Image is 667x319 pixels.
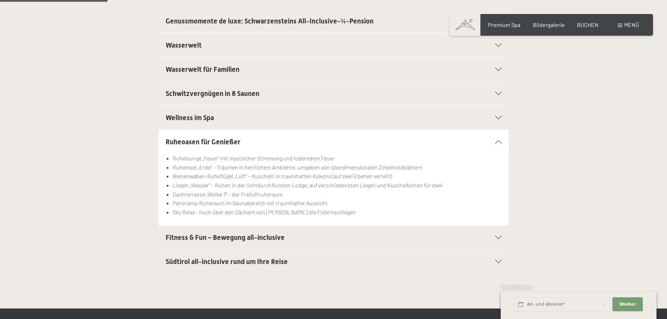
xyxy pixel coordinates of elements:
span: Wasserwelt [166,41,202,49]
li: Dachterrasse „Wolke 7“ – der Freiluftruheraum [173,190,501,199]
li: Ruhelounge „Feuer“ mit mystischer Stimmung und loderndem Feuer [173,154,501,163]
li: Bienenwaben-Ruheflügel „Luft“ – Kuscheln in traumhaften Kokons (auf zwei Ebenen verteilt) [173,172,501,181]
button: Weiter [612,297,642,312]
a: Bildergalerie [533,21,565,28]
span: Menü [624,21,639,28]
span: Weiter [619,301,636,307]
li: Ruheinsel „Erde“ – Träumen in herrlichem Ambiente, umgeben von überdimensionalen Zirbelholzblättern [173,163,501,172]
span: Südtirol all-inclusive rund um Ihre Reise [166,257,288,266]
span: Genussmomente de luxe: Schwarzensteins All-Inclusive-¾-Pension [166,17,374,25]
span: Schnellanfrage [501,284,531,290]
span: Wasserwelt für Familien [166,65,239,74]
li: Sky Relax - hoch über den Dächern von [PERSON_NAME] die Füße hochlegen [173,208,501,217]
span: Schwitzvergnügen in 8 Saunen [166,89,259,98]
li: Panorama-Ruheraum im Saunabereich mit traumhafter Aussicht [173,199,501,208]
a: BUCHEN [577,21,598,28]
span: Ruheoasen für Genießer [166,138,241,146]
a: Premium Spa [488,21,520,28]
li: Liegen „Wasser“ – Ruhen in der lichtdurchfluteten Lodge, auf verschiedensten Liegen und Kuschelbe... [173,181,501,190]
span: Fitness & Fun – Bewegung all-inclusive [166,233,285,242]
span: Wellness im Spa [166,113,214,122]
